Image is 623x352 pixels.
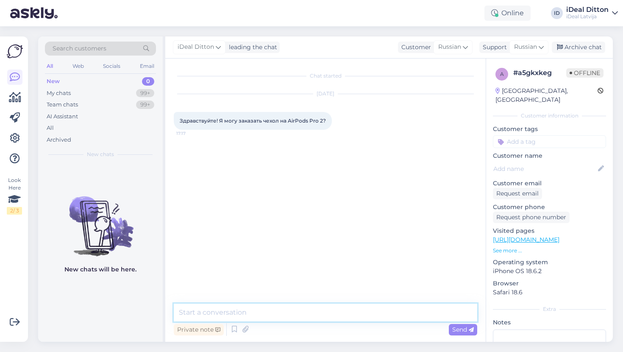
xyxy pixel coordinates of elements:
div: New [47,77,60,86]
a: [URL][DOMAIN_NAME] [493,236,559,243]
p: Browser [493,279,606,288]
div: Extra [493,305,606,313]
div: Email [138,61,156,72]
p: iPhone OS 18.6.2 [493,267,606,276]
p: Customer name [493,151,606,160]
p: Operating system [493,258,606,267]
span: Здравствуйте! Я могу заказать чехол на AirPods Pro 2? [180,117,326,124]
div: My chats [47,89,71,98]
div: # a5gkxkeg [513,68,566,78]
input: Add a tag [493,135,606,148]
div: Customer information [493,112,606,120]
p: Notes [493,318,606,327]
div: Socials [101,61,122,72]
img: No chats [38,181,163,257]
div: Request email [493,188,542,199]
div: Chat started [174,72,477,80]
div: leading the chat [225,43,277,52]
p: Safari 18.6 [493,288,606,297]
div: 99+ [136,89,154,98]
div: All [45,61,55,72]
div: iDeal Latvija [566,13,609,20]
img: Askly Logo [7,43,23,59]
span: iDeal Ditton [178,42,214,52]
p: See more ... [493,247,606,254]
div: Archived [47,136,71,144]
div: Private note [174,324,224,335]
p: Customer email [493,179,606,188]
input: Add name [493,164,596,173]
span: Russian [514,42,537,52]
div: Request phone number [493,212,570,223]
div: Web [71,61,86,72]
div: [DATE] [174,90,477,98]
div: Online [484,6,531,21]
div: Support [479,43,507,52]
span: Search customers [53,44,106,53]
span: Russian [438,42,461,52]
p: Visited pages [493,226,606,235]
p: New chats will be here. [64,265,136,274]
span: Offline [566,68,604,78]
span: Send [452,326,474,333]
div: Archive chat [552,42,605,53]
div: Team chats [47,101,78,109]
div: [GEOGRAPHIC_DATA], [GEOGRAPHIC_DATA] [495,87,598,104]
span: 17:17 [176,130,208,137]
p: Customer phone [493,203,606,212]
span: New chats [87,151,114,158]
div: 99+ [136,101,154,109]
div: AI Assistant [47,112,78,121]
p: Customer tags [493,125,606,134]
div: Look Here [7,176,22,215]
div: 0 [142,77,154,86]
div: 2 / 3 [7,207,22,215]
div: All [47,124,54,132]
div: iDeal Ditton [566,6,609,13]
a: iDeal DittoniDeal Latvija [566,6,618,20]
div: ID [551,7,563,19]
span: a [500,71,504,77]
div: Customer [398,43,431,52]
